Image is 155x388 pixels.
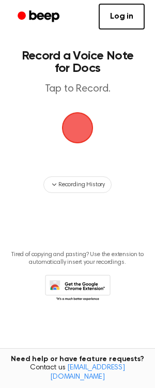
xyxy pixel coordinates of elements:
a: Beep [10,7,69,27]
p: Tap to Record. [19,83,136,96]
img: Beep Logo [62,112,93,143]
button: Recording History [43,176,112,193]
span: Contact us [6,364,149,382]
a: [EMAIL_ADDRESS][DOMAIN_NAME] [50,364,125,381]
h1: Record a Voice Note for Docs [19,50,136,74]
span: Recording History [58,180,105,189]
a: Log in [99,4,145,29]
p: Tired of copying and pasting? Use the extension to automatically insert your recordings. [8,251,147,266]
